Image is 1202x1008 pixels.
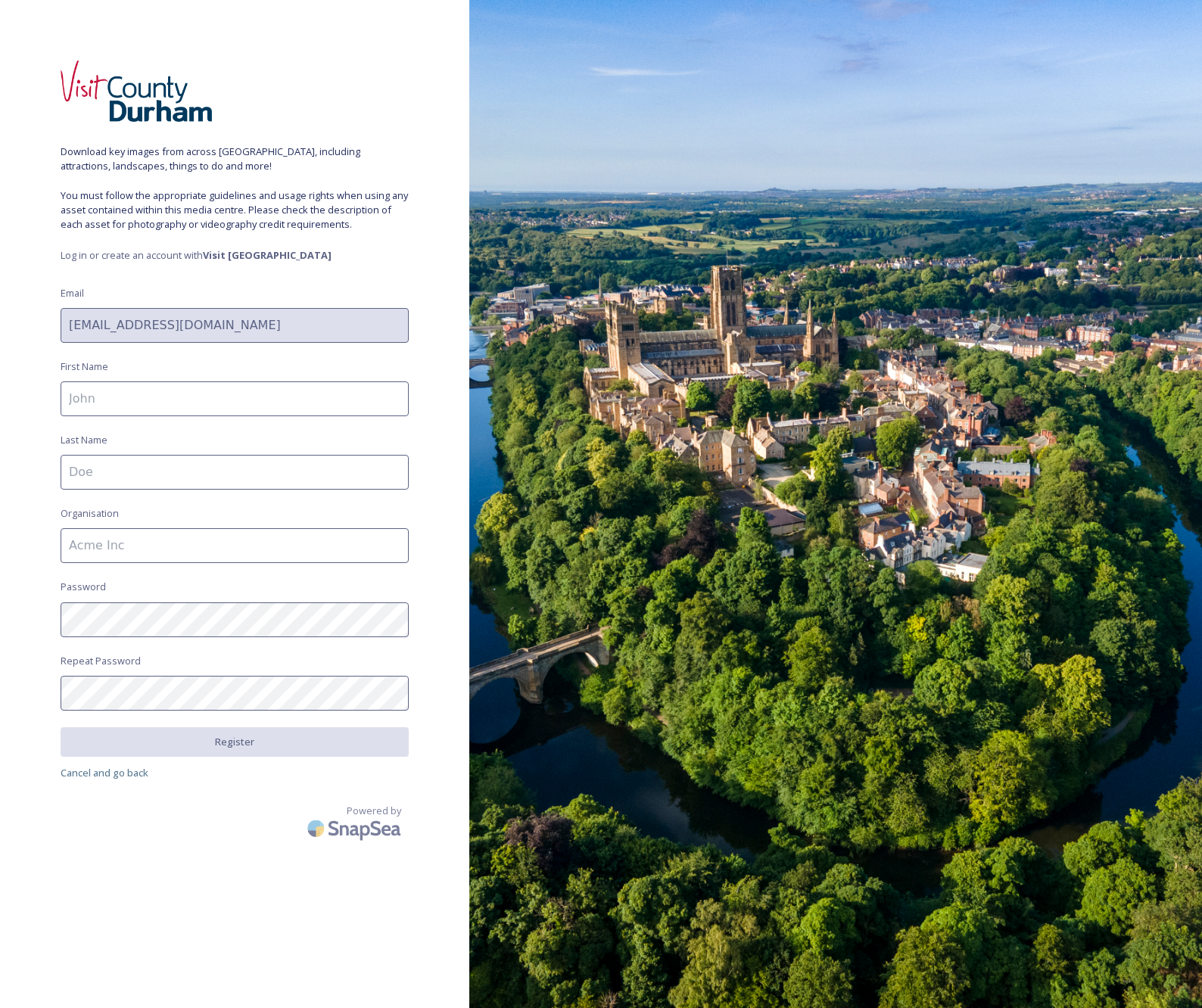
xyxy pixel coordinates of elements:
span: Last Name [61,433,107,447]
span: Download key images from across [GEOGRAPHIC_DATA], including attractions, landscapes, things to d... [61,145,409,232]
input: Doe [61,455,409,490]
span: Cancel and go back [61,766,148,779]
input: john.doe@snapsea.io [61,308,409,343]
span: Password [61,580,106,594]
img: SnapSea Logo [303,810,409,846]
span: Organisation [61,506,119,521]
span: First Name [61,359,108,374]
span: Email [61,286,84,300]
strong: Visit [GEOGRAPHIC_DATA] [203,248,332,262]
input: Acme Inc [61,528,409,563]
span: Repeat Password [61,654,141,668]
span: Log in or create an account with [61,248,409,263]
button: Register [61,727,409,757]
span: Powered by [347,804,401,818]
img: header-logo.png [61,61,212,122]
input: John [61,381,409,416]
